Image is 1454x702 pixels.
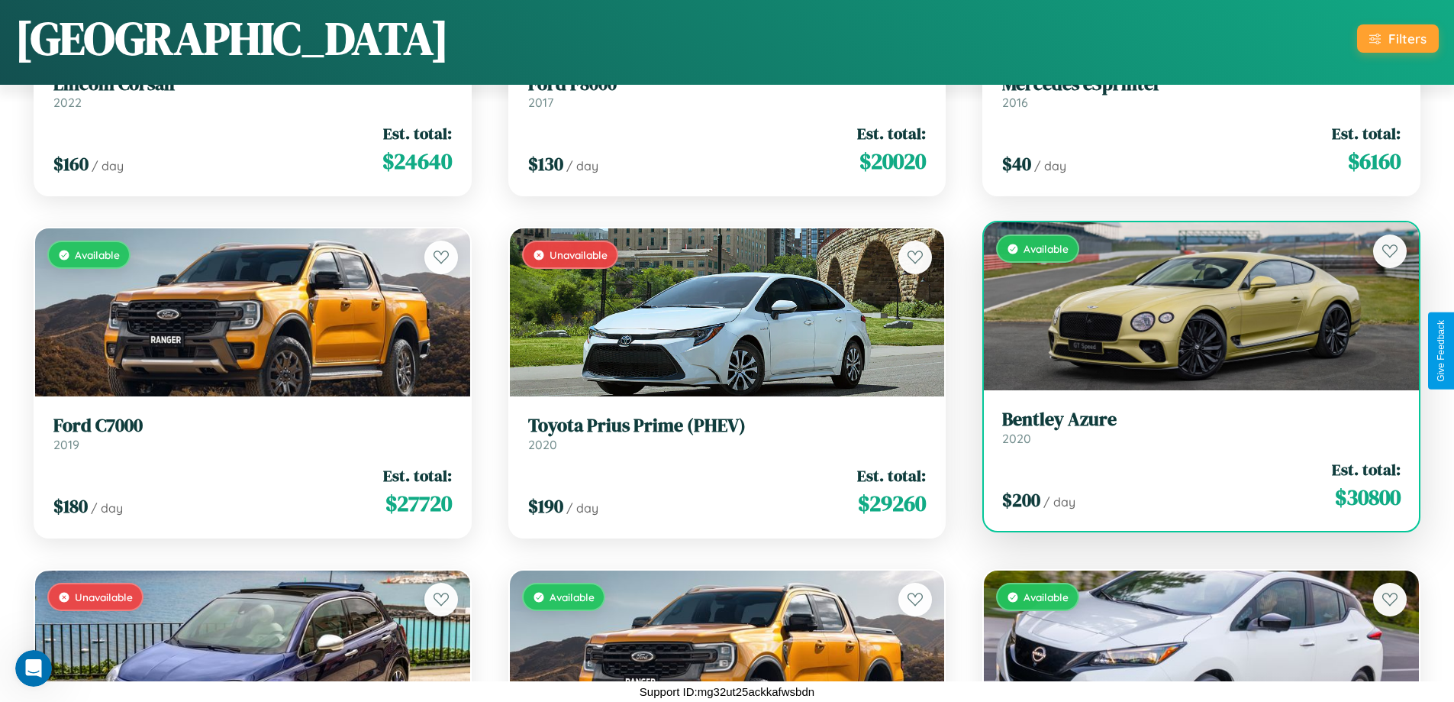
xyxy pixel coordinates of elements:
span: 2020 [528,437,557,452]
h3: Ford C7000 [53,415,452,437]
a: Mercedes eSprinter2016 [1002,73,1401,111]
span: $ 30800 [1335,482,1401,513]
h1: [GEOGRAPHIC_DATA] [15,7,449,70]
span: Est. total: [383,122,452,144]
span: Est. total: [857,122,926,144]
span: Est. total: [383,464,452,487]
h3: Mercedes eSprinter [1002,73,1401,95]
span: / day [1043,494,1075,510]
span: $ 24640 [382,146,452,176]
span: $ 20020 [859,146,926,176]
span: Available [75,248,120,261]
span: / day [566,500,598,516]
span: $ 190 [528,493,563,519]
span: 2019 [53,437,79,452]
h3: Lincoln Corsair [53,73,452,95]
h3: Bentley Azure [1002,409,1401,431]
span: 2020 [1002,431,1031,446]
span: Est. total: [1332,122,1401,144]
span: Est. total: [1332,458,1401,480]
span: / day [91,500,123,516]
h3: Toyota Prius Prime (PHEV) [528,415,927,437]
span: $ 29260 [858,488,926,519]
span: $ 6160 [1348,146,1401,176]
a: Bentley Azure2020 [1002,409,1401,446]
span: Unavailable [75,590,133,603]
span: Est. total: [857,464,926,487]
span: $ 180 [53,493,88,519]
a: Ford C70002019 [53,415,452,452]
span: 2016 [1002,95,1028,110]
span: $ 160 [53,151,89,176]
p: Support ID: mg32ut25ackkafwsbdn [640,681,814,702]
iframe: Intercom live chat [15,650,52,687]
span: Available [1024,590,1069,603]
span: 2017 [528,95,553,110]
span: / day [566,158,598,173]
span: $ 40 [1002,151,1031,176]
span: 2022 [53,95,82,110]
a: Toyota Prius Prime (PHEV)2020 [528,415,927,452]
span: Available [1024,242,1069,255]
span: Available [550,590,595,603]
a: Lincoln Corsair2022 [53,73,452,111]
div: Give Feedback [1436,320,1446,382]
span: $ 130 [528,151,563,176]
a: Ford F80002017 [528,73,927,111]
span: / day [1034,158,1066,173]
h3: Ford F8000 [528,73,927,95]
span: / day [92,158,124,173]
span: $ 27720 [385,488,452,519]
span: $ 200 [1002,487,1040,513]
span: Unavailable [550,248,608,261]
div: Filters [1388,31,1427,47]
button: Filters [1357,24,1439,53]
